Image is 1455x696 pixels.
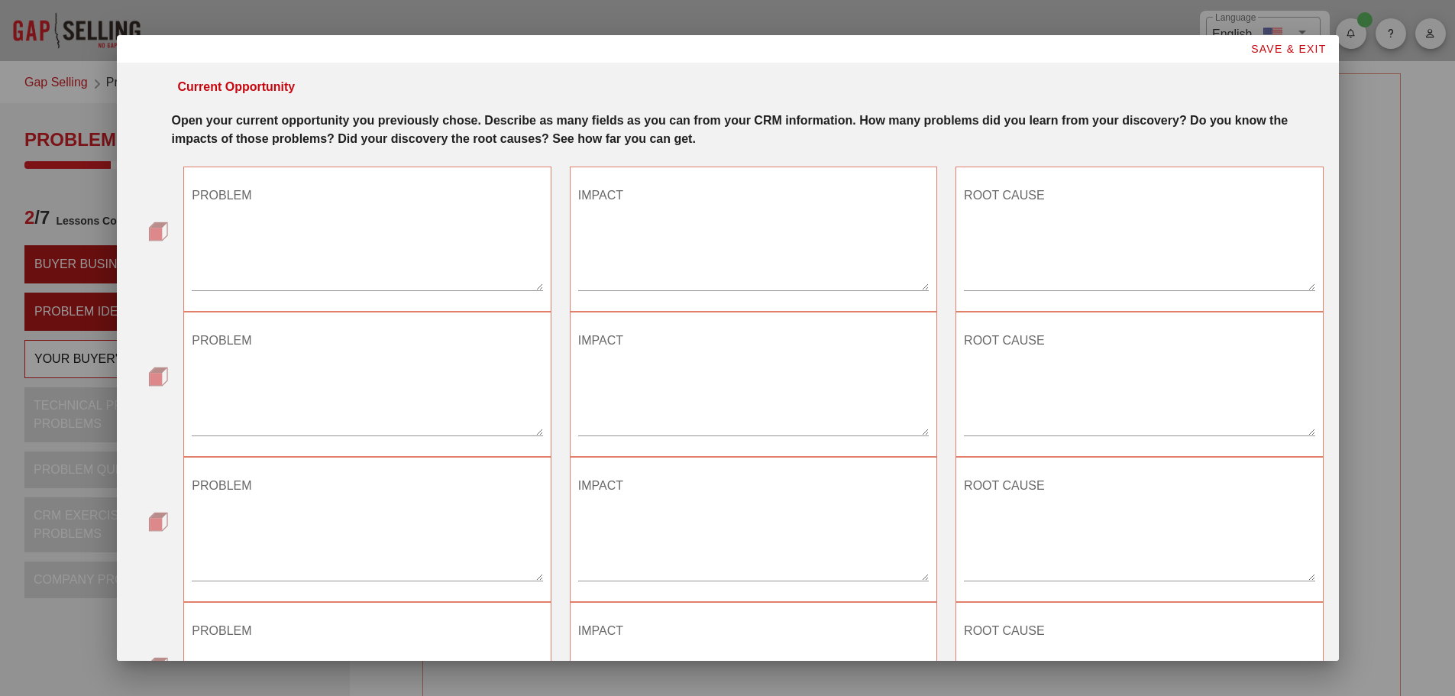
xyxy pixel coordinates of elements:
[172,114,1288,145] strong: Open your current opportunity you previously chose. Describe as many fields as you can from your ...
[1250,43,1327,55] span: SAVE & EXIT
[148,657,168,677] img: question-bullet.png
[148,367,168,387] img: question-bullet.png
[148,512,168,532] img: question-bullet.png
[1238,35,1339,63] button: SAVE & EXIT
[178,78,296,96] div: Current Opportunity
[148,222,168,241] img: question-bullet.png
